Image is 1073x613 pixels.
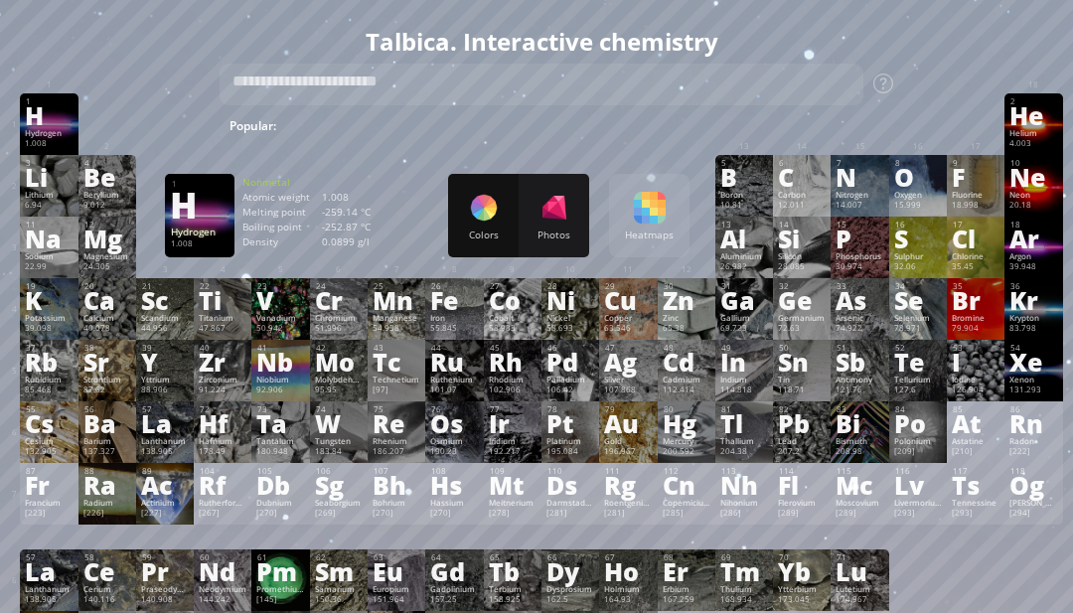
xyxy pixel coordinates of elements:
[629,115,727,135] span: H SO + NaOH
[952,375,999,384] div: Iodine
[141,351,189,373] div: Y
[489,412,536,434] div: Ir
[83,446,131,458] div: 137.327
[952,228,999,249] div: Cl
[1009,138,1057,150] div: 4.003
[256,384,304,396] div: 92.906
[779,220,826,230] div: 14
[142,343,189,353] div: 39
[778,228,826,249] div: Si
[414,115,468,135] span: Water
[546,313,594,323] div: Nickel
[83,313,131,323] div: Calcium
[720,323,768,335] div: 69.723
[25,446,73,458] div: 132.905
[142,404,189,414] div: 57
[894,436,942,446] div: Polonium
[256,412,304,434] div: Ta
[1009,412,1057,434] div: Rn
[493,126,497,135] sub: 2
[952,190,999,200] div: Fluorine
[242,221,322,233] div: Boiling point
[25,251,73,261] div: Sodium
[171,238,229,254] div: 1.008
[779,343,826,353] div: 50
[836,289,883,311] div: As
[1009,104,1057,126] div: He
[230,115,304,142] div: Popular:
[895,220,942,230] div: 16
[373,384,420,396] div: [97]
[199,412,246,434] div: Hf
[1009,166,1057,188] div: Ne
[720,251,768,261] div: Aluminium
[242,206,322,219] div: Melting point
[894,166,942,188] div: O
[25,228,73,249] div: Na
[546,323,594,335] div: 58.693
[605,281,652,291] div: 29
[141,412,189,434] div: La
[172,179,229,189] div: 1
[547,404,594,414] div: 78
[837,343,883,353] div: 51
[546,375,594,384] div: Palladium
[664,404,710,414] div: 80
[373,323,420,335] div: 54.938
[373,351,420,373] div: Tc
[141,436,189,446] div: Lanthanum
[720,412,768,434] div: Tl
[315,412,363,434] div: W
[721,404,768,414] div: 81
[373,313,420,323] div: Manganese
[1010,220,1057,230] div: 18
[778,251,826,261] div: Silicon
[778,261,826,273] div: 28.085
[894,200,942,212] div: 15.999
[836,251,883,261] div: Phosphorus
[141,313,189,323] div: Scandium
[733,115,803,135] span: Methane
[200,281,246,291] div: 22
[315,289,363,311] div: Cr
[894,351,942,373] div: Te
[256,351,304,373] div: Nb
[83,228,131,249] div: Mg
[141,384,189,396] div: 88.906
[952,323,999,335] div: 79.904
[373,289,420,311] div: Mn
[836,200,883,212] div: 14.007
[15,25,1068,59] h1: Talbica. Interactive chemistry
[952,166,999,188] div: F
[778,412,826,434] div: Pb
[26,96,73,106] div: 1
[373,412,420,434] div: Re
[83,190,131,200] div: Beryllium
[663,384,710,396] div: 112.414
[1010,96,1057,106] div: 2
[199,436,246,446] div: Hafnium
[1009,128,1057,138] div: Helium
[1009,200,1057,212] div: 20.18
[546,384,594,396] div: 106.42
[605,343,652,353] div: 47
[490,343,536,353] div: 45
[25,375,73,384] div: Rubidium
[778,289,826,311] div: Ge
[430,375,478,384] div: Ruthenium
[720,261,768,273] div: 26.982
[952,261,999,273] div: 35.45
[315,436,363,446] div: Tungsten
[541,126,545,135] sub: 2
[837,220,883,230] div: 15
[779,158,826,168] div: 6
[809,115,925,135] span: [MEDICAL_DATA]
[256,313,304,323] div: Vanadium
[83,436,131,446] div: Barium
[1009,351,1057,373] div: Xe
[1009,251,1057,261] div: Argon
[663,351,710,373] div: Cd
[316,404,363,414] div: 74
[141,375,189,384] div: Yttrium
[256,436,304,446] div: Tantalum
